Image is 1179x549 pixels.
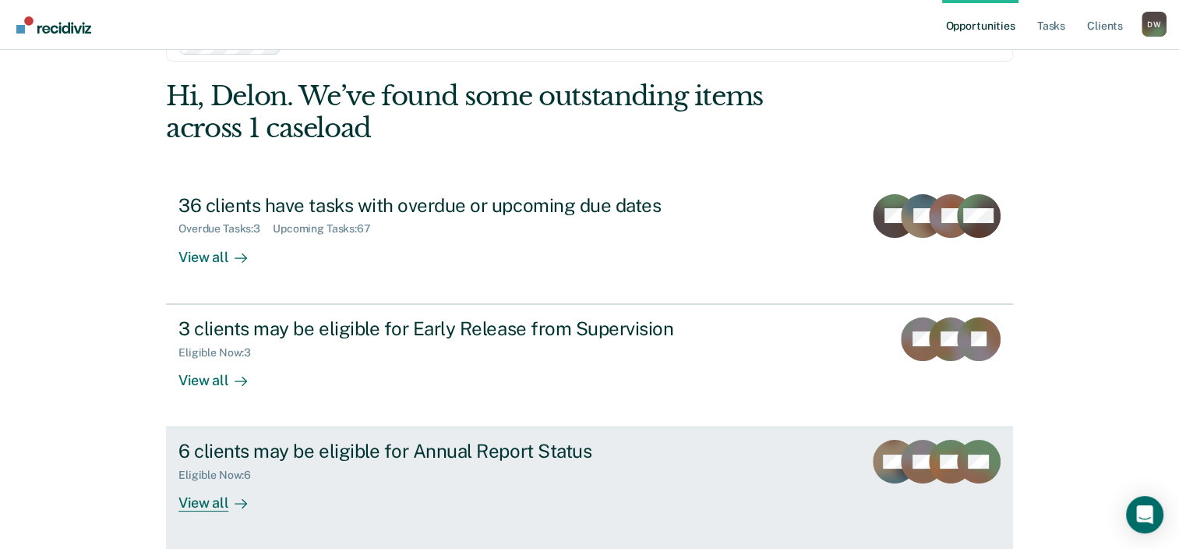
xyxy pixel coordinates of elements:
[178,194,725,217] div: 36 clients have tasks with overdue or upcoming due dates
[178,346,263,360] div: Eligible Now : 3
[1142,12,1167,37] div: D W
[1126,496,1163,533] div: Open Intercom Messenger
[178,359,266,389] div: View all
[166,80,843,144] div: Hi, Delon. We’ve found some outstanding items across 1 caseload
[178,317,725,340] div: 3 clients may be eligible for Early Release from Supervision
[178,482,266,512] div: View all
[166,304,1013,427] a: 3 clients may be eligible for Early Release from SupervisionEligible Now:3View all
[178,469,263,482] div: Eligible Now : 6
[178,440,725,462] div: 6 clients may be eligible for Annual Report Status
[1142,12,1167,37] button: Profile dropdown button
[178,222,273,236] div: Overdue Tasks : 3
[178,236,266,266] div: View all
[16,16,91,34] img: Recidiviz
[273,222,383,236] div: Upcoming Tasks : 67
[166,182,1013,304] a: 36 clients have tasks with overdue or upcoming due datesOverdue Tasks:3Upcoming Tasks:67View all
